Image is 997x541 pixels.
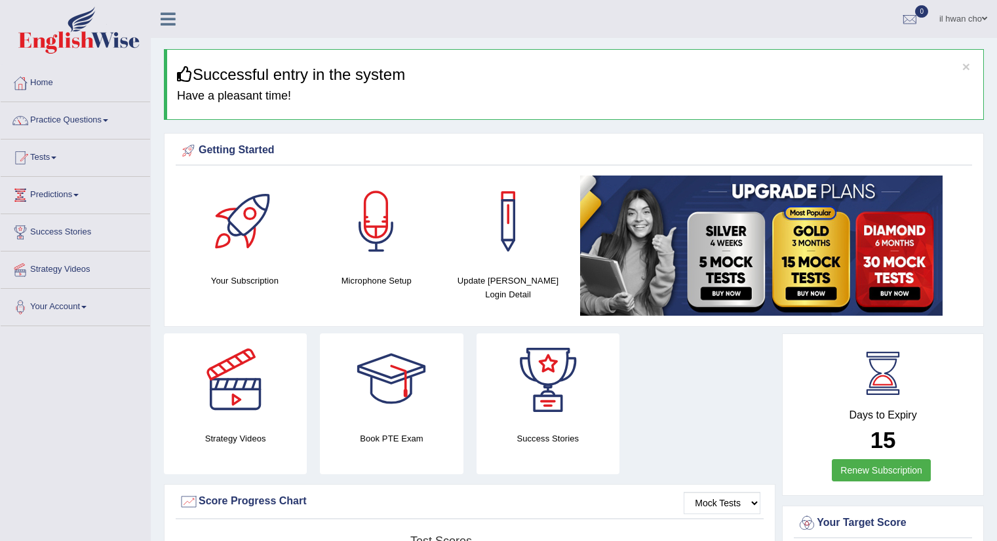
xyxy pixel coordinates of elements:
b: 15 [870,427,896,453]
h3: Successful entry in the system [177,66,973,83]
div: Score Progress Chart [179,492,760,512]
a: Home [1,65,150,98]
h4: Strategy Videos [164,432,307,445]
h4: Have a pleasant time! [177,90,973,103]
span: 0 [915,5,928,18]
a: Renew Subscription [832,459,931,481]
h4: Your Subscription [186,274,304,288]
a: Success Stories [1,214,150,247]
h4: Success Stories [477,432,619,445]
div: Your Target Score [797,513,969,533]
img: small5.jpg [580,176,943,316]
a: Your Account [1,289,150,322]
h4: Update [PERSON_NAME] Login Detail [449,274,568,301]
a: Predictions [1,177,150,210]
h4: Days to Expiry [797,409,969,421]
a: Tests [1,140,150,172]
div: Getting Started [179,141,969,160]
button: × [962,60,970,73]
h4: Microphone Setup [317,274,436,288]
a: Practice Questions [1,102,150,135]
h4: Book PTE Exam [320,432,463,445]
a: Strategy Videos [1,252,150,284]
